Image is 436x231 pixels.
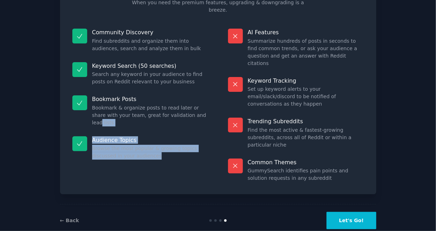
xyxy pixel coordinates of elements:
[327,212,376,229] button: Let's Go!
[248,85,364,108] dd: Set up keyword alerts to your email/slack/discord to be notified of conversations as they happen
[92,29,208,36] p: Community Discovery
[92,95,208,103] p: Bookmark Posts
[248,118,364,125] p: Trending Subreddits
[248,77,364,84] p: Keyword Tracking
[92,145,208,160] dd: Browse the most popular & growing topics discussed in your audiences
[60,218,79,223] a: ← Back
[248,37,364,67] dd: Summarize hundreds of posts in seconds to find common trends, or ask your audience a question and...
[92,62,208,70] p: Keyword Search (50 searches)
[248,29,364,36] p: AI Features
[92,136,208,144] p: Audience Topics
[92,104,208,126] dd: Bookmark & organize posts to read later or share with your team, great for validation and lead lists
[92,37,208,52] dd: Find subreddits and organize them into audiences, search and analyze them in bulk
[248,167,364,182] dd: GummySearch identifies pain points and solution requests in any subreddit
[92,71,208,85] dd: Search any keyword in your audience to find posts on Reddit relevant to your business
[248,126,364,149] dd: Find the most active & fastest-growing subreddits, across all of Reddit or within a particular niche
[248,159,364,166] p: Common Themes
